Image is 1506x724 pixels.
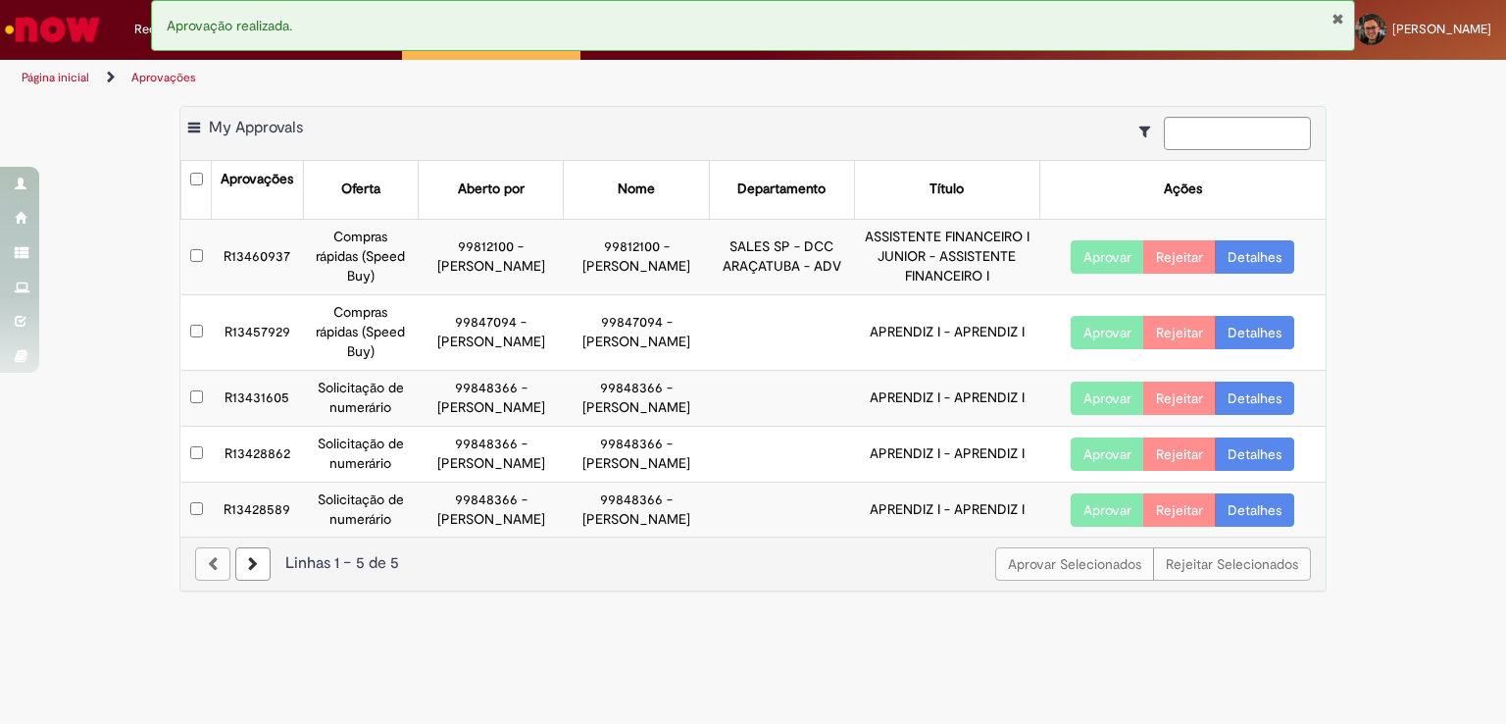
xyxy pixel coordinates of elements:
[710,219,855,294] td: SALES SP - DCC ARAÇATUBA - ADV
[1143,316,1216,349] button: Rejeitar
[458,180,525,199] div: Aberto por
[418,482,564,537] td: 99848366 - [PERSON_NAME]
[1143,382,1216,415] button: Rejeitar
[1215,316,1294,349] a: Detalhes
[1143,493,1216,527] button: Rejeitar
[131,70,196,85] a: Aprovações
[1071,240,1144,274] button: Aprovar
[1331,11,1344,26] button: Fechar Notificação
[854,426,1039,482] td: APRENDIZ I - APRENDIZ I
[854,370,1039,426] td: APRENDIZ I - APRENDIZ I
[22,70,89,85] a: Página inicial
[1143,240,1216,274] button: Rejeitar
[212,219,304,294] td: R13460937
[341,180,380,199] div: Oferta
[209,118,303,137] span: My Approvals
[564,219,710,294] td: 99812100 - [PERSON_NAME]
[1215,240,1294,274] a: Detalhes
[212,294,304,370] td: R13457929
[303,426,418,482] td: Solicitação de numerário
[564,370,710,426] td: 99848366 - [PERSON_NAME]
[854,482,1039,537] td: APRENDIZ I - APRENDIZ I
[212,482,304,537] td: R13428589
[854,294,1039,370] td: APRENDIZ I - APRENDIZ I
[212,370,304,426] td: R13431605
[212,161,304,219] th: Aprovações
[1071,316,1144,349] button: Aprovar
[1071,438,1144,471] button: Aprovar
[303,482,418,537] td: Solicitação de numerário
[1392,21,1491,37] span: [PERSON_NAME]
[929,180,964,199] div: Título
[195,552,1311,575] div: Linhas 1 − 5 de 5
[618,180,655,199] div: Nome
[1215,382,1294,415] a: Detalhes
[1215,493,1294,527] a: Detalhes
[1215,438,1294,471] a: Detalhes
[1071,493,1144,527] button: Aprovar
[737,180,826,199] div: Departamento
[167,17,292,34] span: Aprovação realizada.
[1071,382,1144,415] button: Aprovar
[418,370,564,426] td: 99848366 - [PERSON_NAME]
[303,370,418,426] td: Solicitação de numerário
[418,294,564,370] td: 99847094 - [PERSON_NAME]
[303,219,418,294] td: Compras rápidas (Speed Buy)
[303,294,418,370] td: Compras rápidas (Speed Buy)
[134,20,203,39] span: Requisições
[1139,125,1160,138] i: Mostrar filtros para: Suas Solicitações
[418,426,564,482] td: 99848366 - [PERSON_NAME]
[15,60,989,96] ul: Trilhas de página
[1143,438,1216,471] button: Rejeitar
[2,10,103,49] img: ServiceNow
[1164,180,1202,199] div: Ações
[212,426,304,482] td: R13428862
[564,426,710,482] td: 99848366 - [PERSON_NAME]
[418,219,564,294] td: 99812100 - [PERSON_NAME]
[564,294,710,370] td: 99847094 - [PERSON_NAME]
[564,482,710,537] td: 99848366 - [PERSON_NAME]
[221,170,293,189] div: Aprovações
[854,219,1039,294] td: ASSISTENTE FINANCEIRO I JUNIOR - ASSISTENTE FINANCEIRO I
